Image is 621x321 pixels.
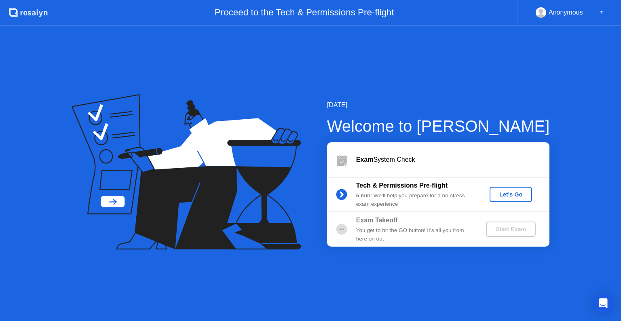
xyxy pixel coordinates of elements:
[356,226,473,243] div: You get to hit the GO button! It’s all you from here on out
[356,156,374,163] b: Exam
[600,7,604,18] div: ▼
[490,187,532,202] button: Let's Go
[356,217,398,224] b: Exam Takeoff
[356,192,371,199] b: 5 min
[356,192,473,208] div: : We’ll help you prepare for a no-stress exam experience
[356,155,549,165] div: System Check
[489,226,532,232] div: Start Exam
[327,114,550,138] div: Welcome to [PERSON_NAME]
[493,191,529,198] div: Let's Go
[356,182,448,189] b: Tech & Permissions Pre-flight
[327,100,550,110] div: [DATE]
[486,222,536,237] button: Start Exam
[549,7,583,18] div: Anonymous
[594,294,613,313] div: Open Intercom Messenger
